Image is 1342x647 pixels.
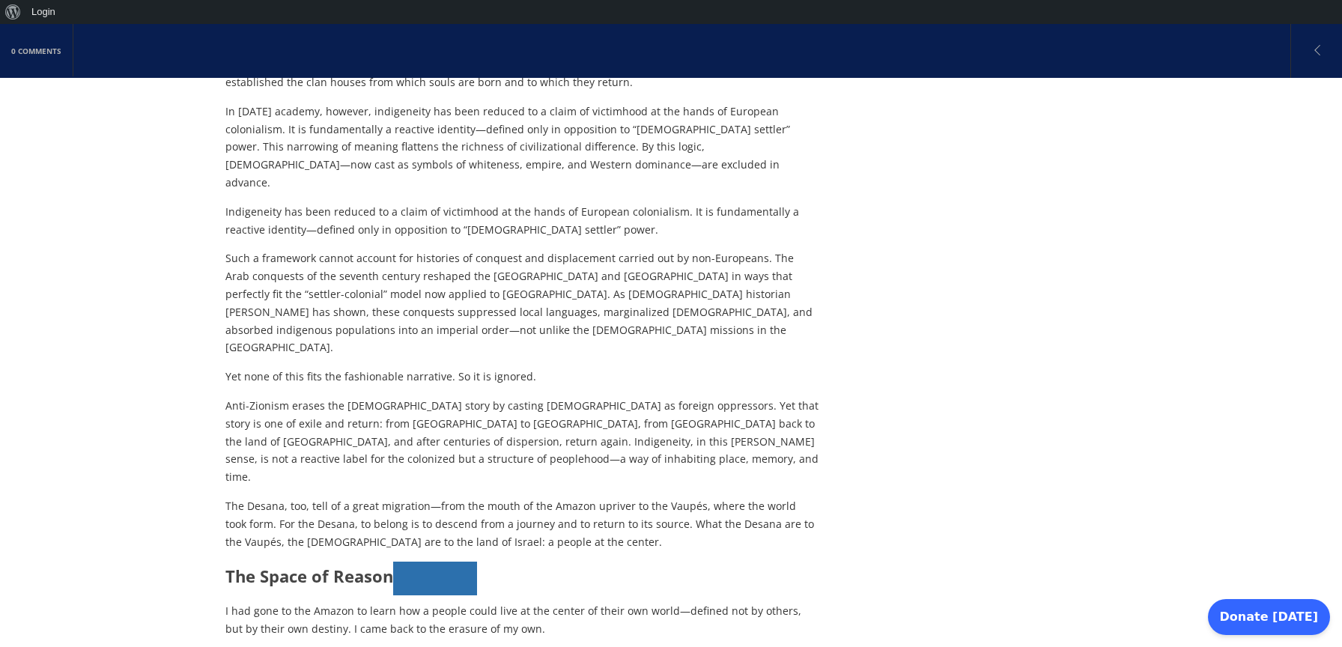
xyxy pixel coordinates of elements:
[225,249,819,356] p: Such a framework cannot account for histories of conquest and displacement carried out by non-Eur...
[393,562,477,595] button: Link
[225,103,819,192] p: In [DATE] academy, however, indigeneity has been reduced to a claim of victimhood at the hands of...
[225,565,393,588] strong: The Space of Reason
[225,368,819,386] p: Yet none of this fits the fashionable narrative. So it is ignored.
[225,397,819,486] p: Anti-Zionism erases the [DEMOGRAPHIC_DATA] story by casting [DEMOGRAPHIC_DATA] as foreign oppress...
[225,497,819,550] p: The Desana, too, tell of a great migration—from the mouth of the Amazon upriver to the Vaupés, wh...
[225,203,819,239] p: Indigeneity has been reduced to a claim of victimhood at the hands of European colonialism. It is...
[225,602,819,638] p: I had gone to the Amazon to learn how a people could live at the center of their own world—define...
